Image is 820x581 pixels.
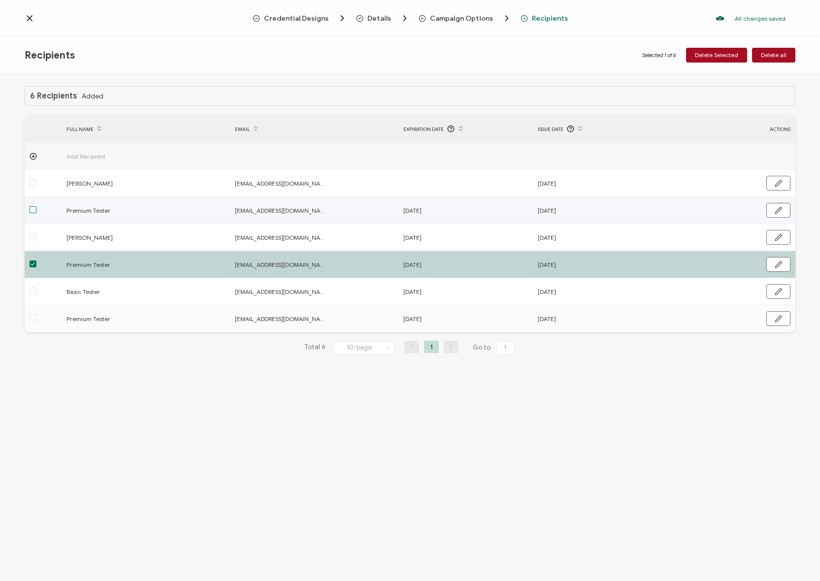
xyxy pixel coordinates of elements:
span: Campaign Options [430,15,493,22]
span: Delete Selected [695,52,738,58]
span: Premium Tester [66,259,160,270]
button: Delete all [752,48,795,63]
span: Basic Tester [66,286,160,297]
span: Recipients [521,15,568,22]
h1: 6 Recipients [30,92,77,100]
span: [PERSON_NAME] [66,178,160,189]
span: Expiration Date [403,124,444,135]
span: Details [356,13,410,23]
span: [DATE] [403,313,422,324]
span: [EMAIL_ADDRESS][DOMAIN_NAME] [235,178,328,189]
span: [EMAIL_ADDRESS][DOMAIN_NAME] [235,259,328,270]
span: Credential Designs [264,15,328,22]
span: Recipients [532,15,568,22]
span: [DATE] [403,286,422,297]
span: Go to [473,341,516,355]
span: [EMAIL_ADDRESS][DOMAIN_NAME] [235,286,328,297]
span: Details [367,15,391,22]
span: Add Recipient [66,151,160,162]
div: EMAIL [230,121,398,137]
div: Breadcrumb [253,13,568,23]
span: Campaign Options [419,13,512,23]
span: [DATE] [403,205,422,216]
span: [DATE] [538,259,556,270]
span: [EMAIL_ADDRESS][DOMAIN_NAME] [235,205,328,216]
span: Total 6 [304,341,326,355]
span: [EMAIL_ADDRESS][DOMAIN_NAME] [235,313,328,324]
span: Selected 1 of 6 [642,51,676,60]
span: [DATE] [538,205,556,216]
span: Issue Date [538,124,563,135]
span: [DATE] [538,178,556,189]
span: [PERSON_NAME] [66,232,160,243]
span: [DATE] [538,232,556,243]
div: FULL NAME [62,121,230,137]
input: Select [333,341,394,355]
span: Recipients [25,49,75,62]
div: ACTIONS [702,124,795,135]
span: Added [82,93,103,100]
span: Premium Tester [66,205,160,216]
p: All changes saved [735,15,786,22]
iframe: Chat Widget [771,534,820,581]
span: Credential Designs [253,13,347,23]
span: [DATE] [538,286,556,297]
span: Premium Tester [66,313,160,324]
span: [DATE] [538,313,556,324]
button: Delete Selected [686,48,747,63]
span: Delete all [761,52,787,58]
span: [EMAIL_ADDRESS][DOMAIN_NAME] [235,232,328,243]
li: 1 [424,341,439,353]
span: [DATE] [403,259,422,270]
span: [DATE] [403,232,422,243]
